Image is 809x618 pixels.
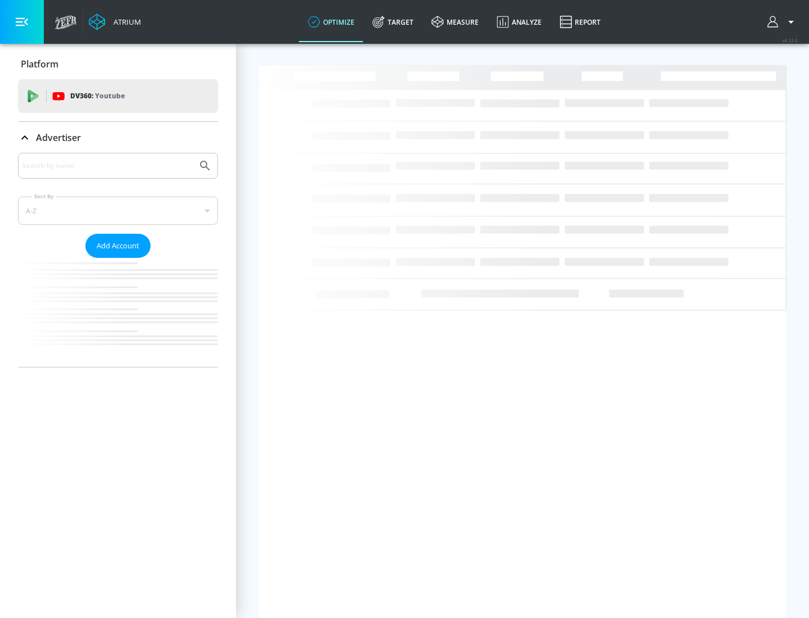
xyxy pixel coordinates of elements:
[95,90,125,102] p: Youtube
[22,158,193,173] input: Search by name
[18,48,218,80] div: Platform
[97,239,139,252] span: Add Account
[363,2,422,42] a: Target
[21,58,58,70] p: Platform
[109,17,141,27] div: Atrium
[422,2,488,42] a: measure
[32,193,56,200] label: Sort By
[18,153,218,367] div: Advertiser
[18,197,218,225] div: A-Z
[70,90,125,102] p: DV360:
[18,122,218,153] div: Advertiser
[36,131,81,144] p: Advertiser
[85,234,151,258] button: Add Account
[488,2,551,42] a: Analyze
[18,79,218,113] div: DV360: Youtube
[18,258,218,367] nav: list of Advertiser
[782,37,798,43] span: v 4.32.0
[299,2,363,42] a: optimize
[551,2,610,42] a: Report
[89,13,141,30] a: Atrium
